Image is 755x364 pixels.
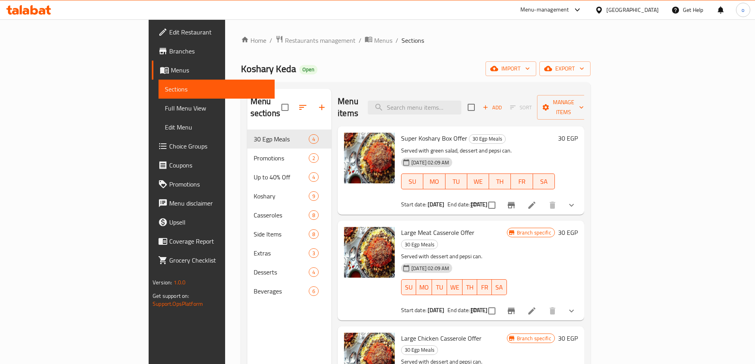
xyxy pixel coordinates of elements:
[401,132,467,144] span: Super Koshary Box Offer
[254,153,309,163] span: Promotions
[309,153,319,163] div: items
[359,36,361,45] li: /
[169,255,268,265] span: Grocery Checklist
[165,122,268,132] span: Edit Menu
[309,267,319,277] div: items
[152,213,275,232] a: Upsell
[466,282,474,293] span: TH
[485,61,536,76] button: import
[309,288,318,295] span: 6
[159,80,275,99] a: Sections
[299,65,317,74] div: Open
[309,250,318,257] span: 3
[546,64,584,74] span: export
[254,191,309,201] span: Koshary
[401,173,423,189] button: SU
[169,141,268,151] span: Choice Groups
[543,301,562,320] button: delete
[169,198,268,208] span: Menu disclaimer
[562,196,581,215] button: show more
[492,176,508,187] span: TH
[254,172,309,182] span: Up to 40% Off
[558,133,578,144] h6: 30 EGP
[152,23,275,42] a: Edit Restaurant
[447,305,470,315] span: End date:
[543,196,562,215] button: delete
[401,240,438,249] span: 30 Egp Meals
[312,98,331,117] button: Add section
[152,137,275,156] a: Choice Groups
[254,248,309,258] div: Extras
[338,95,358,119] h2: Menu items
[445,173,467,189] button: TU
[426,176,442,187] span: MO
[169,179,268,189] span: Promotions
[489,173,511,189] button: TH
[169,160,268,170] span: Coupons
[428,305,444,315] b: [DATE]
[165,84,268,94] span: Sections
[467,173,489,189] button: WE
[543,97,584,117] span: Manage items
[463,99,480,116] span: Select section
[742,6,744,14] span: o
[432,279,447,295] button: TU
[558,227,578,238] h6: 30 EGP
[423,173,445,189] button: MO
[309,229,319,239] div: items
[449,176,464,187] span: TU
[309,191,319,201] div: items
[365,35,392,46] a: Menus
[477,279,492,295] button: FR
[171,65,268,75] span: Menus
[241,35,591,46] nav: breadcrumb
[567,306,576,316] svg: Show Choices
[401,199,426,210] span: Start date:
[405,176,420,187] span: SU
[247,168,332,187] div: Up to 40% Off4
[435,282,443,293] span: TU
[169,46,268,56] span: Branches
[152,232,275,251] a: Coverage Report
[505,101,537,114] span: Select section first
[463,279,477,295] button: TH
[533,173,555,189] button: SA
[277,99,293,116] span: Select all sections
[247,126,332,304] nav: Menu sections
[396,36,398,45] li: /
[159,118,275,137] a: Edit Menu
[511,173,533,189] button: FR
[247,187,332,206] div: Koshary9
[299,66,317,73] span: Open
[428,199,444,210] b: [DATE]
[174,277,186,288] span: 1.0.0
[374,36,392,45] span: Menus
[309,286,319,296] div: items
[285,36,356,45] span: Restaurants management
[309,212,318,219] span: 8
[247,206,332,225] div: Casseroles8
[254,134,309,144] div: 30 Egp Meals
[480,282,489,293] span: FR
[153,291,189,301] span: Get support on:
[169,236,268,246] span: Coverage Report
[527,200,537,210] a: Edit menu item
[514,335,554,342] span: Branch specific
[309,210,319,220] div: items
[401,252,507,261] p: Served with dessert and pepsi can.
[482,103,503,112] span: Add
[309,134,319,144] div: items
[247,244,332,263] div: Extras3
[247,225,332,244] div: Side Items8
[254,229,309,239] span: Side Items
[470,176,486,187] span: WE
[309,248,319,258] div: items
[254,210,309,220] span: Casseroles
[275,35,356,46] a: Restaurants management
[293,98,312,117] span: Sort sections
[309,135,318,143] span: 4
[606,6,659,14] div: [GEOGRAPHIC_DATA]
